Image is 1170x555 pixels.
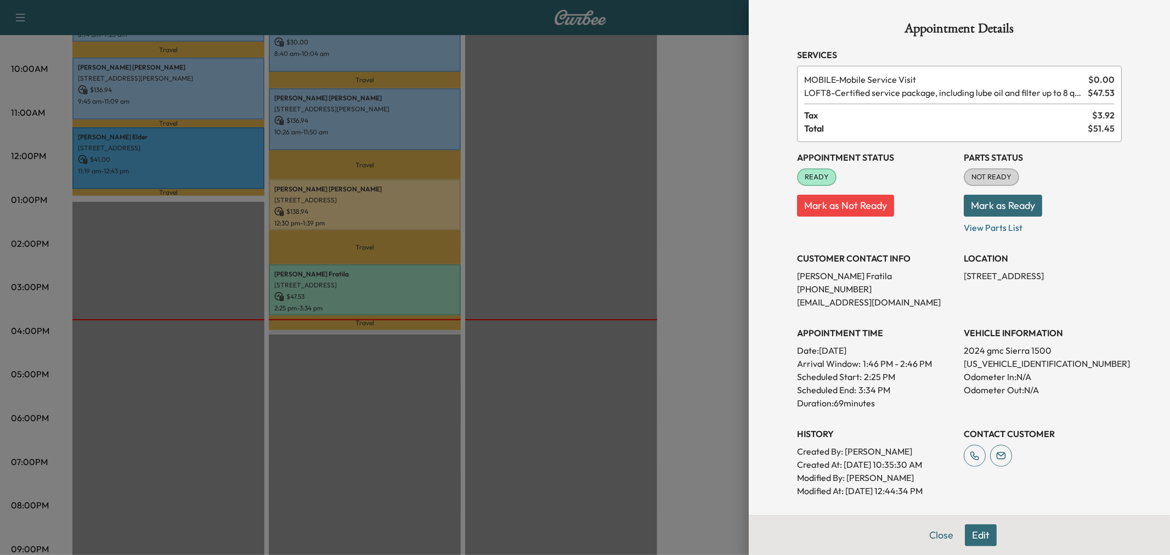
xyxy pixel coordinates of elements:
h3: CONTACT CUSTOMER [964,427,1122,440]
span: Tax [804,109,1092,122]
p: Scheduled Start: [797,370,862,383]
span: $ 0.00 [1088,73,1115,86]
h1: Appointment Details [797,22,1122,39]
h3: LOCATION [964,252,1122,265]
p: Duration: 69 minutes [797,397,955,410]
p: Created By : [PERSON_NAME] [797,445,955,458]
span: Mobile Service Visit [804,73,1084,86]
p: Odometer Out: N/A [964,383,1122,397]
p: [EMAIL_ADDRESS][DOMAIN_NAME] [797,296,955,309]
span: Total [804,122,1088,135]
span: NOT READY [965,172,1018,183]
h3: CUSTOMER CONTACT INFO [797,252,955,265]
p: [PERSON_NAME] Fratila [797,269,955,282]
h3: Services [797,48,1122,61]
span: 1:46 PM - 2:46 PM [863,357,932,370]
h3: Appointment Status [797,151,955,164]
button: Close [922,524,960,546]
h3: History [797,427,955,440]
span: $ 47.53 [1088,86,1115,99]
h3: Parts Status [964,151,1122,164]
p: [US_VEHICLE_IDENTIFICATION_NUMBER] [964,357,1122,370]
span: Certified service package, including lube oil and filter up to 8 quarts, tire rotation. [804,86,1083,99]
h3: APPOINTMENT TIME [797,326,955,339]
span: $ 51.45 [1088,122,1115,135]
p: View Parts List [964,217,1122,234]
p: Arrival Window: [797,357,955,370]
h3: VEHICLE INFORMATION [964,326,1122,339]
p: Modified By : [PERSON_NAME] [797,471,955,484]
span: $ 3.92 [1092,109,1115,122]
p: Scheduled End: [797,383,856,397]
button: Mark as Not Ready [797,195,894,217]
p: 2024 gmc Sierra 1500 [964,344,1122,357]
span: READY [798,172,835,183]
p: Created At : [DATE] 10:35:30 AM [797,458,955,471]
p: Date: [DATE] [797,344,955,357]
p: 3:34 PM [858,383,890,397]
p: 2:25 PM [864,370,895,383]
p: [PHONE_NUMBER] [797,282,955,296]
button: Mark as Ready [964,195,1042,217]
p: [STREET_ADDRESS] [964,269,1122,282]
p: Odometer In: N/A [964,370,1122,383]
p: Modified At : [DATE] 12:44:34 PM [797,484,955,497]
button: Edit [965,524,997,546]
